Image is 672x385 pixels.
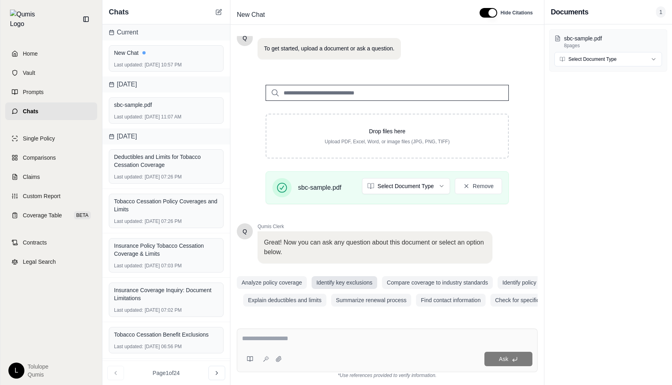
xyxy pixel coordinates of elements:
div: Tobacco Cessation Policy Coverages and Limits [114,197,218,213]
p: To get started, upload a document or ask a question. [264,44,394,53]
button: Find contact information [416,294,485,307]
span: Qumis Clerk [258,223,492,230]
a: Prompts [5,83,97,101]
button: Compare coverage to industry standards [382,276,493,289]
a: Vault [5,64,97,82]
button: Remove [455,178,502,194]
span: Tolulope [28,363,48,371]
div: Deductibles and Limits for Tobacco Cessation Coverage [114,153,218,169]
button: Identify key exclusions [312,276,377,289]
span: Last updated: [114,174,143,180]
a: Comparisons [5,149,97,166]
span: BETA [74,211,91,219]
span: 1 [656,6,666,18]
div: [DATE] [102,76,230,92]
span: Claims [23,173,40,181]
span: Hello [243,227,247,235]
span: sbc-sample.pdf [114,101,152,109]
span: New Chat [234,8,268,21]
span: Comparisons [23,154,56,162]
span: Coverage Table [23,211,62,219]
button: Analyze policy coverage [237,276,307,289]
div: *Use references provided to verify information. [237,372,538,379]
div: [DATE] 07:26 PM [114,218,218,225]
span: Last updated: [114,62,143,68]
div: L [8,363,24,379]
span: Chats [109,6,129,18]
span: Legal Search [23,258,56,266]
a: Contracts [5,234,97,251]
a: Claims [5,168,97,186]
span: Prompts [23,88,44,96]
h3: Documents [551,6,588,18]
div: [DATE] 07:03 PM [114,263,218,269]
span: Qumis [28,371,48,379]
p: Upload PDF, Excel, Word, or image files (JPG, PNG, TIFF) [279,138,495,145]
button: Check for specific endorsements [490,294,581,307]
span: Last updated: [114,307,143,313]
div: [DATE] 07:26 PM [114,174,218,180]
button: New Chat [214,7,224,17]
div: [DATE] 07:02 PM [114,307,218,313]
span: Custom Report [23,192,60,200]
img: Qumis Logo [10,10,40,29]
a: Chats [5,102,97,120]
span: Hello [243,34,247,42]
span: Home [23,50,38,58]
button: sbc-sample.pdf8pages [554,34,662,49]
span: Last updated: [114,218,143,225]
button: Explain deductibles and limits [243,294,326,307]
div: Tobacco Cessation Benefit Exclusions [114,331,218,339]
span: sbc-sample.pdf [298,183,342,192]
div: [DATE] 11:07 AM [114,114,218,120]
a: Home [5,45,97,62]
p: Great! Now you can ask any question about this document or select an option below. [264,238,486,257]
div: Current [102,24,230,40]
button: Ask [484,352,532,366]
span: Chats [23,107,38,115]
button: Summarize renewal process [331,294,412,307]
p: Drop files here [279,127,495,135]
button: Identify policy requirements [498,276,575,289]
p: 8 pages [564,42,662,49]
span: Last updated: [114,343,143,350]
p: sbc-sample.pdf [564,34,662,42]
span: Hide Citations [500,10,533,16]
span: Last updated: [114,114,143,120]
div: Insurance Coverage Inquiry: Document Limitations [114,286,218,302]
span: Page 1 of 24 [153,369,180,377]
a: Legal Search [5,253,97,271]
span: Ask [499,356,508,362]
div: Insurance Policy Tobacco Cessation Coverage & Limits [114,242,218,258]
div: New Chat [114,49,218,57]
a: Coverage TableBETA [5,207,97,224]
span: Single Policy [23,134,55,142]
div: [DATE] 10:57 PM [114,62,218,68]
div: [DATE] [102,128,230,144]
div: [DATE] 06:56 PM [114,343,218,350]
span: Contracts [23,239,47,247]
span: Last updated: [114,263,143,269]
span: Vault [23,69,35,77]
div: Edit Title [234,8,470,21]
button: Collapse sidebar [80,13,92,26]
a: Single Policy [5,130,97,147]
a: Custom Report [5,187,97,205]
